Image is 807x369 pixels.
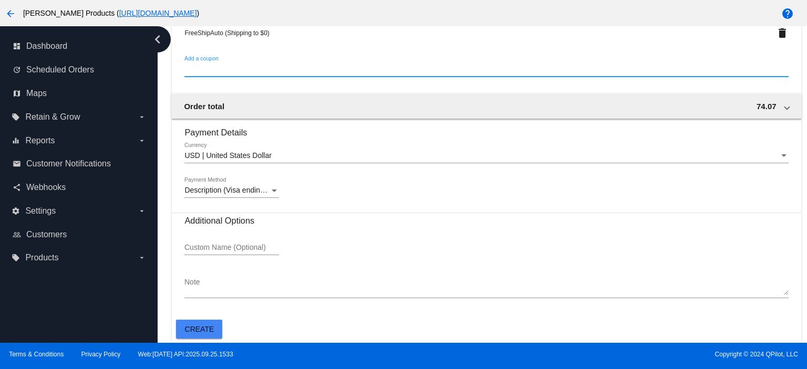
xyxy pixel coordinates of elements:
mat-expansion-panel-header: Order total 74.07 [171,93,801,119]
a: people_outline Customers [13,226,146,243]
i: arrow_drop_down [138,254,146,262]
i: local_offer [12,113,20,121]
span: Copyright © 2024 QPilot, LLC [412,351,798,358]
span: Products [25,253,58,262]
a: share Webhooks [13,179,146,196]
a: map Maps [13,85,146,102]
h3: Payment Details [184,120,788,138]
span: USD | United States Dollar [184,151,271,160]
span: Description (Visa ending in 4491 (expires [CREDIT_CARD_DATA])) GatewayCustomerId (cus_T95fZowAId0... [184,186,740,194]
i: share [13,183,21,192]
input: Custom Name (Optional) [184,244,279,252]
h3: Additional Options [184,216,788,226]
i: local_offer [12,254,20,262]
span: Webhooks [26,183,66,192]
span: 74.07 [757,102,777,111]
span: Retain & Grow [25,112,80,122]
i: dashboard [13,42,21,50]
span: Create [185,325,214,333]
span: Order total [184,102,224,111]
a: Terms & Conditions [9,351,64,358]
i: arrow_drop_down [138,136,146,145]
span: FreeShipAuto (Shipping to $0) [184,29,269,37]
button: Create [176,320,222,339]
span: Reports [25,136,55,145]
mat-select: Currency [184,152,788,160]
i: settings [12,207,20,215]
span: Maps [26,89,47,98]
a: [URL][DOMAIN_NAME] [119,9,197,17]
span: Settings [25,206,56,216]
i: arrow_drop_down [138,207,146,215]
i: chevron_left [149,31,166,48]
i: people_outline [13,230,21,239]
span: Scheduled Orders [26,65,94,75]
span: Customer Notifications [26,159,111,168]
i: equalizer [12,136,20,145]
mat-icon: arrow_back [4,7,17,20]
mat-icon: delete [776,27,789,39]
a: Web:[DATE] API:2025.09.25.1533 [138,351,233,358]
span: [PERSON_NAME] Products ( ) [23,9,199,17]
i: email [13,160,21,168]
mat-icon: help [781,7,794,20]
a: Privacy Policy [81,351,121,358]
i: arrow_drop_down [138,113,146,121]
i: map [13,89,21,98]
a: dashboard Dashboard [13,38,146,55]
i: update [13,66,21,74]
mat-select: Payment Method [184,186,279,195]
span: Customers [26,230,67,239]
a: email Customer Notifications [13,155,146,172]
span: Dashboard [26,41,67,51]
a: update Scheduled Orders [13,61,146,78]
input: Add a coupon [184,65,788,73]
